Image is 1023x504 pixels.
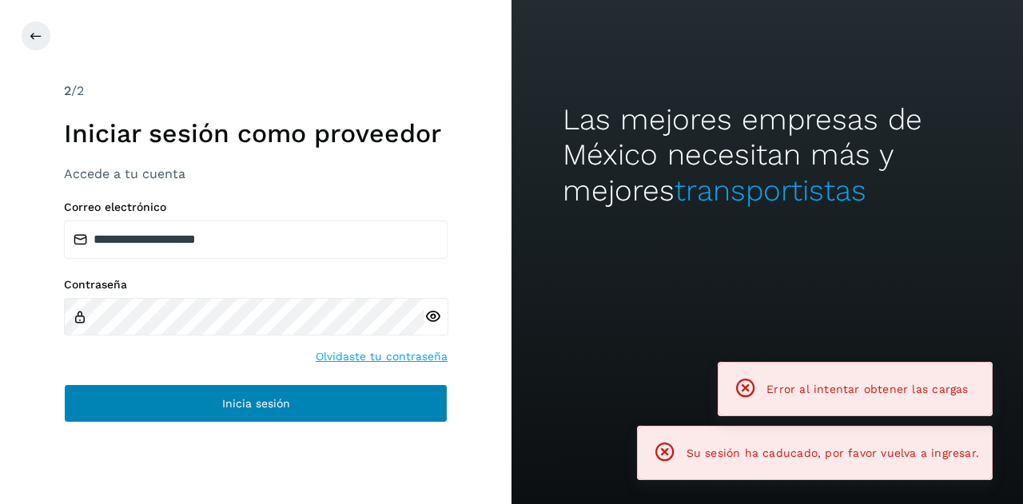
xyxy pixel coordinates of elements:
[675,173,866,208] span: transportistas
[64,83,71,98] span: 2
[64,118,448,149] h1: Iniciar sesión como proveedor
[563,102,972,208] h2: Las mejores empresas de México necesitan más y mejores
[687,446,979,459] span: Su sesión ha caducado, por favor vuelva a ingresar.
[64,81,448,101] div: /2
[64,384,448,423] button: Inicia sesión
[64,166,448,181] h3: Accede a tu cuenta
[316,348,448,365] a: Olvidaste tu contraseña
[64,278,448,292] label: Contraseña
[64,200,448,214] label: Correo electrónico
[222,398,290,409] span: Inicia sesión
[766,383,968,395] span: Error al intentar obtener las cargas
